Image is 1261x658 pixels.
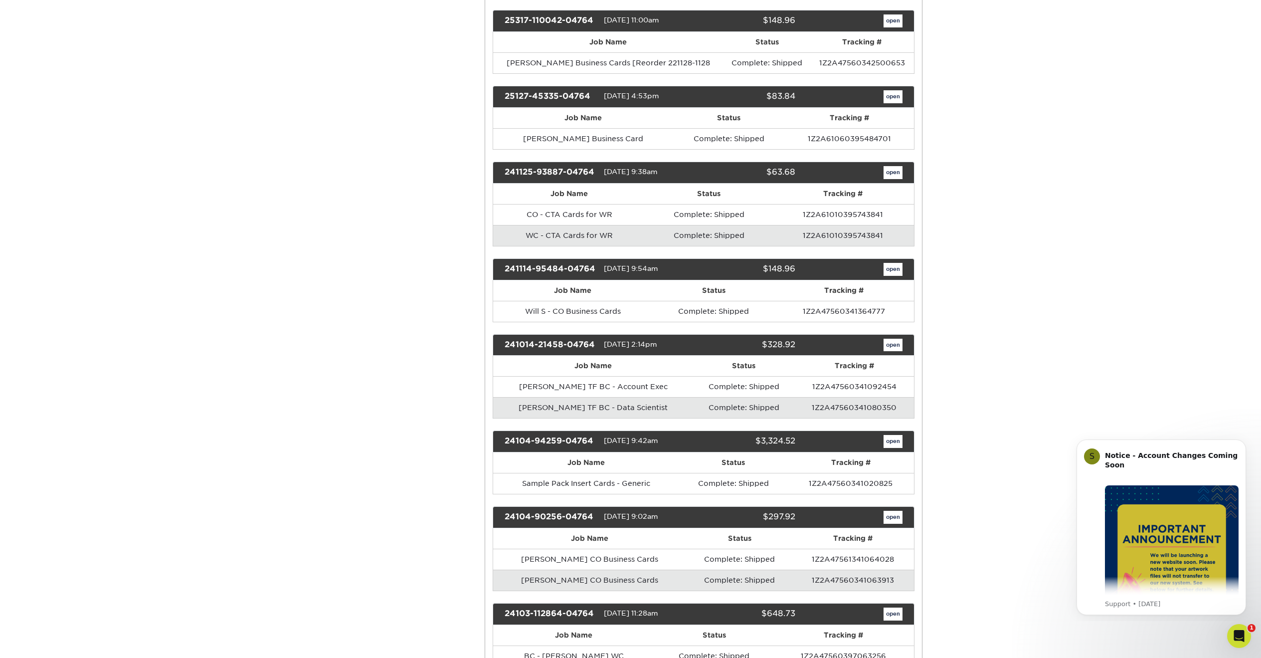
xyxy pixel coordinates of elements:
th: Job Name [493,625,655,646]
div: $3,324.52 [696,435,803,448]
th: Status [723,32,811,52]
span: [DATE] 9:38am [604,168,658,176]
td: Complete: Shipped [687,549,793,570]
a: open [884,14,902,27]
div: 24104-94259-04764 [497,435,604,448]
td: 1Z2A47560341364777 [774,301,913,322]
td: [PERSON_NAME] CO Business Cards [493,570,687,591]
div: 241114-95484-04764 [497,263,604,276]
td: CO - CTA Cards for WR [493,204,646,225]
a: open [884,263,902,276]
td: Complete: Shipped [653,301,774,322]
th: Status [653,280,774,301]
td: 1Z2A47560342500653 [810,52,913,73]
td: 1Z2A47560341063913 [792,570,913,591]
td: [PERSON_NAME] TF BC - Data Scientist [493,397,693,418]
td: Complete: Shipped [646,204,772,225]
td: [PERSON_NAME] TF BC - Account Exec [493,376,693,397]
a: open [884,435,902,448]
th: Job Name [493,452,679,473]
td: 1Z2A61010395743841 [772,204,914,225]
iframe: Intercom notifications message [1062,431,1261,621]
th: Status [687,528,793,549]
th: Tracking # [773,625,913,646]
div: 25127-45335-04764 [497,90,604,103]
div: $297.92 [696,511,803,524]
th: Job Name [493,528,687,549]
td: Complete: Shipped [693,376,795,397]
div: 241014-21458-04764 [497,339,604,352]
td: 1Z2A47560341020825 [788,473,914,494]
td: Complete: Shipped [673,128,785,149]
span: [DATE] 11:00am [604,16,659,24]
a: open [884,166,902,179]
div: 25317-110042-04764 [497,14,604,27]
td: Complete: Shipped [723,52,811,73]
span: 1 [1248,624,1256,632]
span: [DATE] 9:54am [604,264,658,272]
th: Job Name [493,184,646,204]
span: [DATE] 9:02am [604,512,658,520]
td: Complete: Shipped [646,225,772,246]
td: 1Z2A61010395743841 [772,225,914,246]
div: $328.92 [696,339,803,352]
th: Job Name [493,280,653,301]
th: Tracking # [810,32,913,52]
td: [PERSON_NAME] CO Business Cards [493,549,687,570]
div: $648.73 [696,608,803,621]
a: open [884,511,902,524]
td: Complete: Shipped [679,473,788,494]
td: Complete: Shipped [687,570,793,591]
iframe: Intercom live chat [1227,624,1251,648]
td: WC - CTA Cards for WR [493,225,646,246]
td: Sample Pack Insert Cards - Generic [493,473,679,494]
th: Status [679,452,788,473]
th: Tracking # [792,528,913,549]
td: 1Z2A47560341092454 [795,376,914,397]
div: $148.96 [696,14,803,27]
div: 24104-90256-04764 [497,511,604,524]
div: 241125-93887-04764 [497,166,604,179]
span: [DATE] 4:53pm [604,92,659,100]
th: Job Name [493,32,723,52]
td: Will S - CO Business Cards [493,301,653,322]
td: 1Z2A47561341064028 [792,549,913,570]
th: Tracking # [795,356,914,376]
span: [DATE] 9:42am [604,437,658,445]
th: Tracking # [788,452,914,473]
div: $63.68 [696,166,803,179]
td: 1Z2A61060395484701 [785,128,914,149]
div: $148.96 [696,263,803,276]
th: Job Name [493,108,673,128]
td: [PERSON_NAME] Business Card [493,128,673,149]
th: Tracking # [785,108,914,128]
td: 1Z2A47560341080350 [795,397,914,418]
th: Status [646,184,772,204]
span: [DATE] 2:14pm [604,340,657,348]
div: $83.84 [696,90,803,103]
a: open [884,339,902,352]
th: Tracking # [772,184,914,204]
span: [DATE] 11:28am [604,609,658,617]
a: open [884,608,902,621]
td: Complete: Shipped [693,397,795,418]
th: Tracking # [774,280,913,301]
div: 24103-112864-04764 [497,608,604,621]
th: Status [655,625,773,646]
th: Job Name [493,356,693,376]
a: open [884,90,902,103]
th: Status [693,356,795,376]
th: Status [673,108,785,128]
td: [PERSON_NAME] Business Cards [Reorder 221128-1128 [493,52,723,73]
